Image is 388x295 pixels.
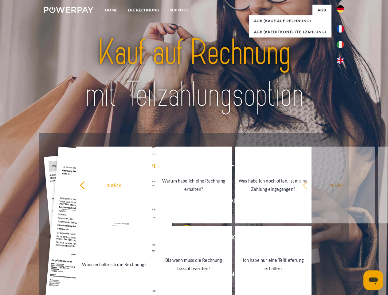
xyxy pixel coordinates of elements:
[337,25,344,33] img: fr
[239,256,308,273] div: Ich habe nur eine Teillieferung erhalten
[80,260,149,268] div: Wann erhalte ich die Rechnung?
[165,5,194,16] a: SUPPORT
[59,29,329,118] img: title-powerpay_de.svg
[159,177,228,193] div: Warum habe ich eine Rechnung erhalten?
[337,41,344,48] img: it
[337,57,344,64] img: en
[80,181,149,189] div: zurück
[239,177,308,193] div: Was habe ich noch offen, ist meine Zahlung eingegangen?
[249,15,331,26] a: AGB (Kauf auf Rechnung)
[363,270,383,290] iframe: Schaltfläche zum Öffnen des Messaging-Fensters
[235,147,312,223] a: Was habe ich noch offen, ist meine Zahlung eingegangen?
[337,5,344,13] img: de
[312,5,331,16] a: agb
[123,5,165,16] a: DIE RECHNUNG
[44,7,93,13] img: logo-powerpay-white.svg
[249,26,331,37] a: AGB (Kreditkonto/Teilzahlung)
[302,181,371,189] div: zurück
[100,5,123,16] a: Home
[159,256,228,273] div: Bis wann muss die Rechnung bezahlt werden?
